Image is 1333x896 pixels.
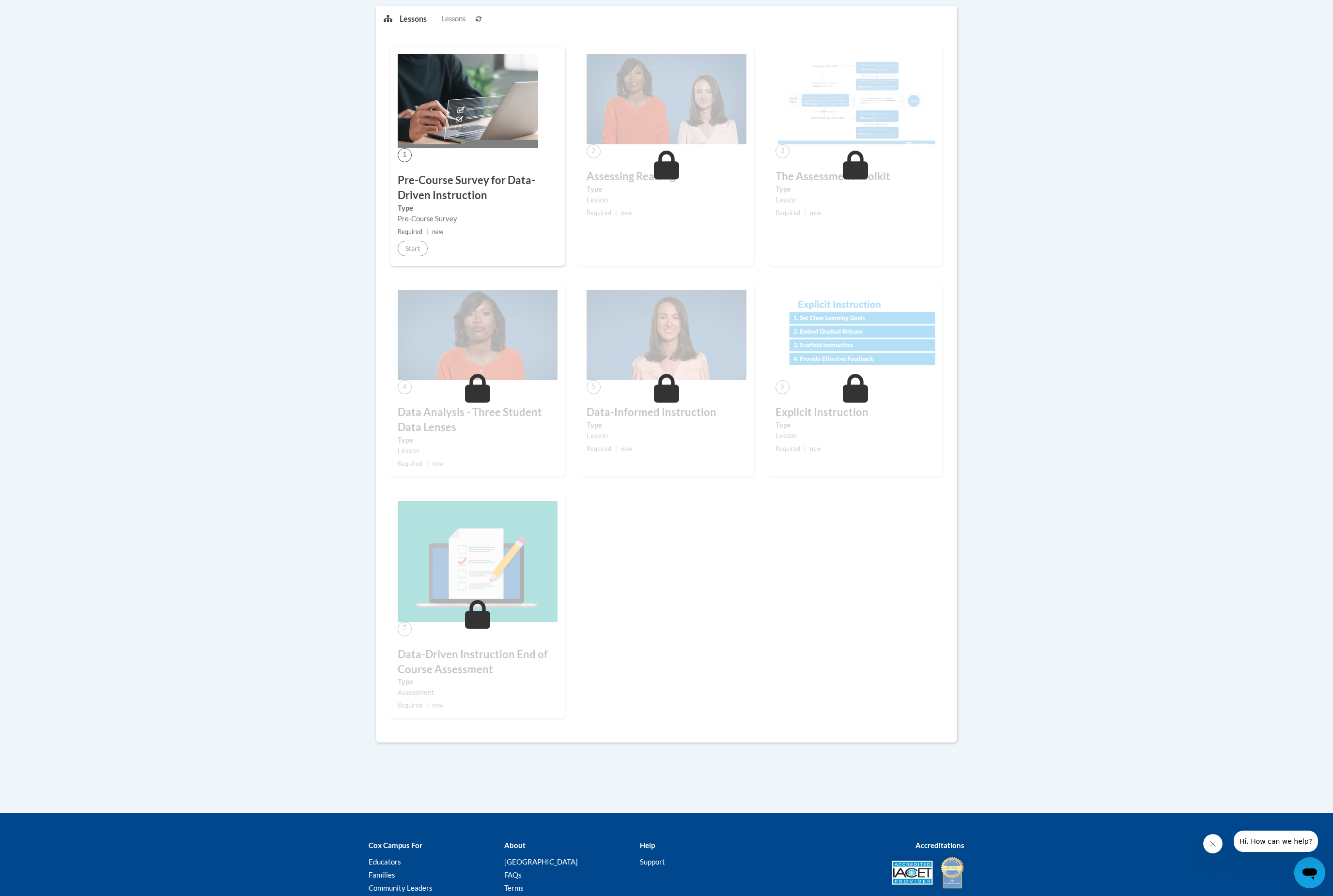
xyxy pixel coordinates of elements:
label: Type [398,203,558,214]
a: [GEOGRAPHIC_DATA] [504,857,578,866]
img: Accredited IACET® Provider [892,861,933,885]
span: new [621,445,633,452]
span: | [426,460,428,467]
span: | [426,228,428,235]
span: 1 [398,148,412,162]
h3: Explicit Instruction [775,405,935,420]
span: Required [775,209,800,216]
h3: Assessing Reading [587,169,746,184]
div: Lesson [587,195,746,205]
img: IDA® Accredited [940,856,964,890]
label: Type [398,677,558,687]
span: | [615,445,617,452]
img: Course Image [398,501,558,622]
b: Accreditations [915,841,964,850]
p: Lessons [400,14,427,24]
b: Cox Campus For [369,841,422,850]
label: Type [398,435,558,446]
span: new [432,228,444,235]
span: 3 [775,144,790,158]
label: Type [775,420,935,431]
div: Lesson [775,431,935,441]
img: Course Image [398,54,538,148]
span: Required [398,460,422,467]
span: | [426,702,428,709]
h3: Data-Informed Instruction [587,405,746,420]
img: Course Image [587,54,746,144]
label: Type [775,184,935,195]
span: 4 [398,380,412,394]
img: Course Image [775,290,935,380]
a: Educators [369,857,401,866]
span: new [810,445,821,452]
b: Help [640,841,655,850]
img: Course Image [398,290,558,380]
span: 2 [587,144,601,158]
span: | [804,209,806,216]
span: Required [587,209,611,216]
a: Community Leaders [369,883,433,892]
div: Lesson [587,431,746,441]
span: new [432,702,444,709]
h3: The Assessment Toolkit [775,169,935,184]
h3: Pre-Course Survey for Data-Driven Instruction [398,173,558,203]
button: Start [398,241,428,256]
iframe: Message from company [1226,831,1325,853]
img: Course Image [775,54,935,144]
span: Required [775,445,800,452]
span: 6 [775,380,790,394]
span: 5 [587,380,601,394]
a: Support [640,857,665,866]
div: Lesson [398,446,558,456]
h3: Data-Driven Instruction End of Course Assessment [398,647,558,677]
span: Required [398,702,422,709]
div: Assessment [398,687,558,698]
span: new [432,460,444,467]
a: FAQs [504,870,522,879]
span: new [621,209,633,216]
div: Lesson [775,195,935,205]
h3: Data Analysis - Three Student Data Lenses [398,405,558,435]
iframe: Button to launch messaging window [1294,857,1325,888]
iframe: Close message [1203,834,1223,853]
b: About [504,841,526,850]
span: Required [398,228,422,235]
span: 7 [398,622,412,636]
span: | [804,445,806,452]
label: Type [587,184,746,195]
div: Pre-Course Survey [398,214,558,224]
span: Lessons [441,14,465,24]
a: Families [369,870,395,879]
span: | [615,209,617,216]
label: Type [587,420,746,431]
img: Course Image [587,290,746,380]
span: new [810,209,821,216]
span: Required [587,445,611,452]
a: Terms [504,883,524,892]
